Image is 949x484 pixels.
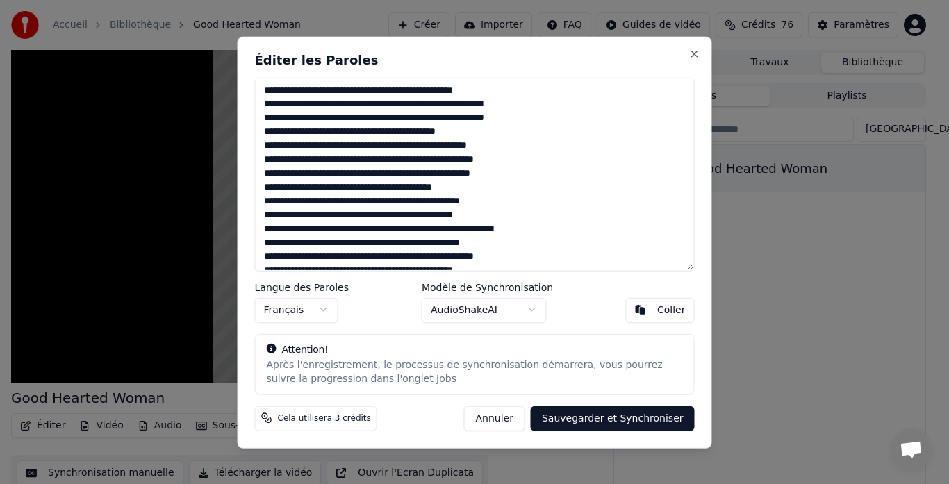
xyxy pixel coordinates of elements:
[278,412,371,424] span: Cela utilisera 3 crédits
[464,406,525,431] button: Annuler
[267,358,683,385] div: Après l'enregistrement, le processus de synchronisation démarrera, vous pourrez suivre la progres...
[422,282,553,292] label: Modèle de Synchronisation
[255,282,349,292] label: Langue des Paroles
[255,53,695,66] h2: Éditer les Paroles
[531,406,695,431] button: Sauvegarder et Synchroniser
[626,297,695,322] button: Coller
[657,303,686,317] div: Coller
[267,342,683,356] div: Attention!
